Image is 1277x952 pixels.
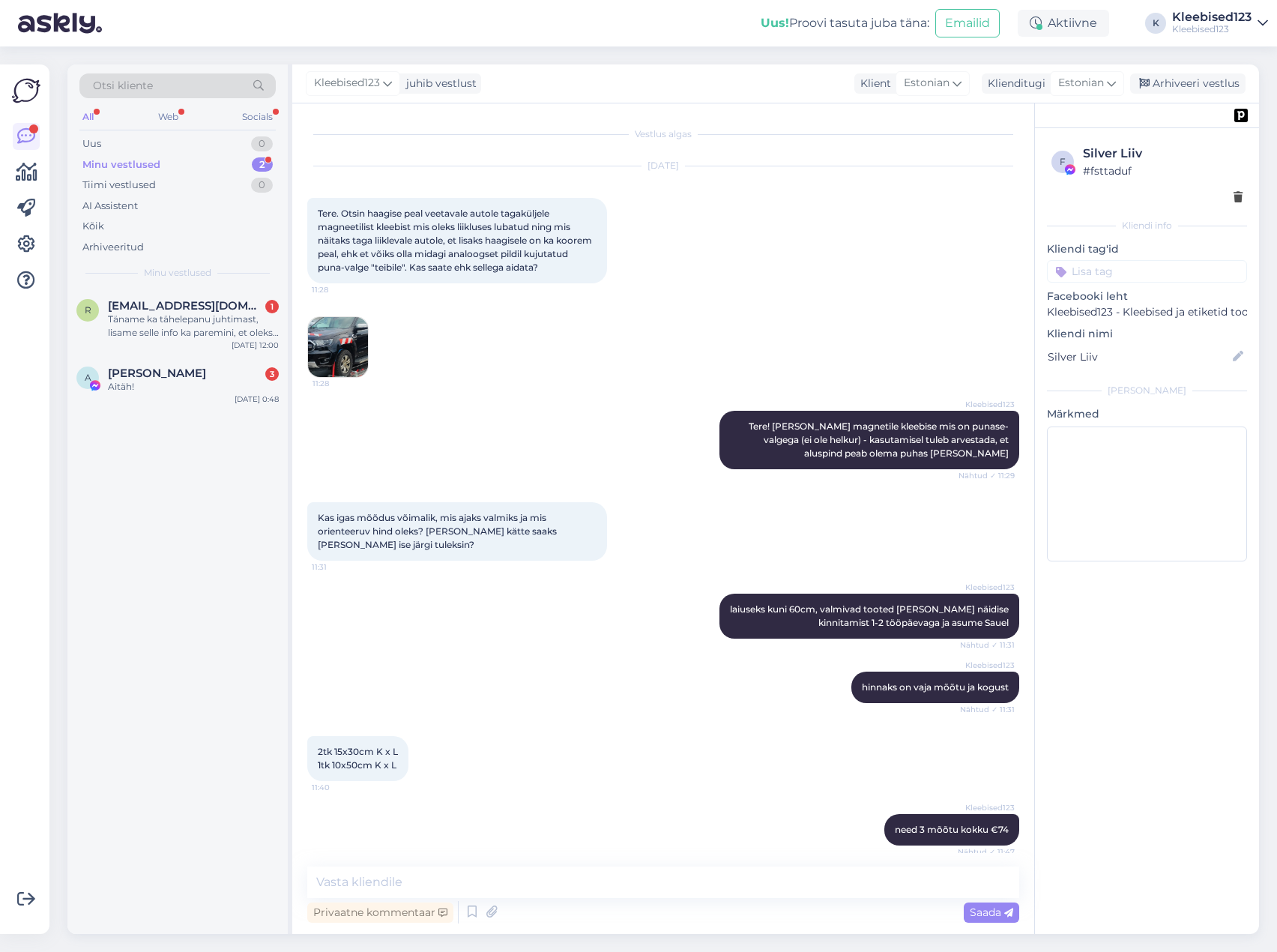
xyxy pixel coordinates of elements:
div: Tiimi vestlused [82,178,156,193]
span: 11:28 [312,284,368,295]
div: Silver Liiv [1083,145,1243,163]
span: A [85,372,91,383]
div: Kleebised123 [1172,11,1252,23]
span: Nähtud ✓ 11:31 [958,704,1015,715]
p: Märkmed [1047,406,1247,422]
p: Facebooki leht [1047,289,1247,304]
div: Aktiivne [1018,10,1109,37]
div: Kliendi info [1047,219,1247,232]
img: Attachment [308,317,368,377]
div: Kleebised123 [1172,23,1252,35]
span: r [85,304,91,316]
span: 2tk 15x30cm K x L 1tk 10x50cm K x L [318,746,398,771]
span: Tere! [PERSON_NAME] magnetile kleebise mis on punase-valgega (ei ole helkur) - kasutamisel tuleb ... [749,421,1011,459]
span: Tere. Otsin haagise peal veetavale autole tagaküljele magneetilist kleebist mis oleks liikluses l... [318,208,594,273]
img: Askly Logo [12,76,40,105]
span: Kas igas mõõdus võimalik, mis ajaks valmiks ja mis orienteeruv hind oleks? [PERSON_NAME] kätte sa... [318,512,559,550]
span: Kleebised123 [958,582,1015,593]
p: Kliendi nimi [1047,326,1247,342]
div: Privaatne kommentaar [307,903,453,923]
div: 2 [252,157,273,172]
div: Aitäh! [108,380,279,394]
span: 11:40 [312,782,368,793]
div: # fsttaduf [1083,163,1243,179]
a: Kleebised123Kleebised123 [1172,11,1268,35]
div: All [79,107,97,127]
span: Kleebised123 [958,802,1015,813]
p: Kliendi tag'id [1047,241,1247,257]
span: hinnaks on vaja mõõtu ja kogust [862,681,1009,693]
div: Arhiveeri vestlus [1130,73,1246,94]
span: Kleebised123 [314,75,380,91]
b: Uus! [761,16,789,30]
div: [PERSON_NAME] [1047,384,1247,397]
div: Proovi tasuta juba täna: [761,14,929,32]
div: Socials [239,107,276,127]
span: Nähtud ✓ 11:29 [958,470,1015,481]
div: Uus [82,136,101,151]
div: Arhiveeritud [82,240,144,255]
div: [DATE] 0:48 [235,394,279,405]
p: Kleebised123 - Kleebised ja etiketid toodetele ning kleebised autodele. [1047,304,1247,320]
img: pd [1234,109,1248,122]
div: 0 [251,136,273,151]
input: Lisa nimi [1048,349,1230,365]
div: 0 [251,178,273,193]
span: Kleebised123 [958,399,1015,410]
span: 11:28 [313,378,369,389]
div: Klienditugi [982,76,1045,91]
div: Klient [854,76,891,91]
span: f [1060,156,1066,167]
span: laiuseks kuni 60cm, valmivad tooted [PERSON_NAME] näidise kinnitamist 1-2 tööpäevaga ja asume Sauel [730,603,1011,628]
div: Web [155,107,181,127]
input: Lisa tag [1047,260,1247,283]
span: roadwaffle@gmail.com [108,299,264,313]
div: Kõik [82,219,104,234]
span: Estonian [1058,75,1104,91]
div: Minu vestlused [82,157,160,172]
span: Kleebised123 [958,660,1015,671]
span: Anette Roes [108,367,206,380]
div: juhib vestlust [400,76,477,91]
span: Estonian [904,75,950,91]
div: AI Assistent [82,199,138,214]
div: K [1145,13,1166,34]
div: 1 [265,300,279,313]
div: [DATE] [307,159,1019,172]
span: Otsi kliente [93,78,153,94]
span: Minu vestlused [144,266,211,280]
span: need 3 mõõtu kokku €74 [895,824,1009,835]
button: Emailid [935,9,1000,37]
div: Täname ka tähelepanu juhtimast, lisame selle info ka paremini, et oleks kohe arusaadav 😊 [108,313,279,340]
div: 3 [265,367,279,381]
div: [DATE] 12:00 [232,340,279,351]
span: Nähtud ✓ 11:47 [958,846,1015,858]
span: Saada [970,906,1013,919]
div: Vestlus algas [307,127,1019,141]
span: 11:31 [312,561,368,573]
span: Nähtud ✓ 11:31 [958,639,1015,651]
